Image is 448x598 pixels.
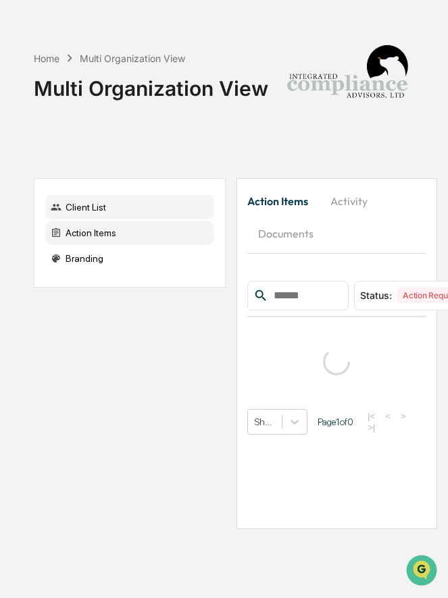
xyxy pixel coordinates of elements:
[318,416,353,427] span: Page 1 of 0
[230,107,246,124] button: Start new chat
[27,196,85,209] span: Data Lookup
[8,165,93,189] a: 🖐️Preclearance
[8,190,91,215] a: 🔎Data Lookup
[111,170,168,184] span: Attestations
[405,553,441,590] iframe: Open customer support
[364,422,379,433] button: >|
[247,217,324,250] button: Documents
[98,171,109,182] div: 🗄️
[80,53,185,64] div: Multi Organization View
[45,195,214,219] div: Client List
[27,170,87,184] span: Preclearance
[364,410,379,422] button: |<
[14,28,246,50] p: How can we help?
[95,228,164,239] a: Powered byPylon
[45,246,214,271] div: Branding
[14,171,24,182] div: 🖐️
[319,185,380,217] button: Activity
[397,410,410,422] button: >
[34,65,268,101] div: Multi Organization View
[247,185,426,250] div: activity tabs
[360,290,392,301] span: Status :
[46,103,222,117] div: Start new chat
[45,221,214,245] div: Action Items
[14,103,38,128] img: 1746055101610-c473b297-6a78-478c-a979-82029cc54cd1
[134,229,164,239] span: Pylon
[34,53,59,64] div: Home
[93,165,173,189] a: 🗄️Attestations
[247,185,319,217] button: Action Items
[46,117,171,128] div: We're available if you need us!
[14,197,24,208] div: 🔎
[280,11,415,146] img: Integrated Compliance Advisors
[381,410,395,422] button: <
